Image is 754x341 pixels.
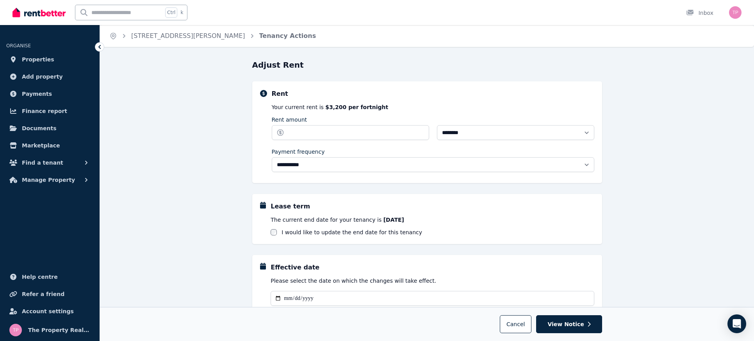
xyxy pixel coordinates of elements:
a: Refer a friend [6,286,93,302]
a: Documents [6,120,93,136]
span: Manage Property [22,175,75,185]
div: Inbox [686,9,713,17]
span: Account settings [22,307,74,316]
button: Cancel [500,315,531,333]
h5: Lease term [271,202,310,211]
span: Find a tenant [22,158,63,167]
h2: Adjust Rent [252,59,304,70]
h5: Rent [272,89,288,99]
a: [STREET_ADDRESS][PERSON_NAME] [131,32,245,39]
a: Properties [6,52,93,67]
span: Help centre [22,272,58,282]
a: Tenancy Actions [259,32,316,39]
img: The Property Realtors [729,6,742,19]
p: The current end date for your tenancy is [271,216,594,224]
button: Find a tenant [6,155,93,170]
p: Please select the date on which the changes will take effect. [271,277,594,285]
span: Documents [22,124,57,133]
b: $3,200 per fortnight [325,104,388,110]
nav: Breadcrumb [100,25,325,47]
span: k [180,9,183,16]
label: Payment frequency [272,148,325,156]
a: Help centre [6,269,93,285]
div: Open Intercom Messenger [727,314,746,333]
a: Account settings [6,303,93,319]
span: The Property Realtors [28,325,90,335]
div: Your current rent is [272,103,594,111]
h5: Effective date [271,263,319,272]
a: Payments [6,86,93,102]
span: View Notice [547,320,584,328]
a: Finance report [6,103,93,119]
span: Add property [22,72,63,81]
b: [DATE] [383,217,404,223]
span: Cancel [506,321,525,327]
label: Rent amount [272,116,307,124]
span: Ctrl [165,7,177,18]
button: View Notice [536,315,602,333]
span: Properties [22,55,54,64]
span: Finance report [22,106,67,116]
span: Refer a friend [22,289,64,299]
span: Marketplace [22,141,60,150]
button: Manage Property [6,172,93,188]
a: Marketplace [6,138,93,153]
label: I would like to update the end date for this tenancy [282,228,422,236]
img: The Property Realtors [9,324,22,336]
span: ORGANISE [6,43,31,48]
span: Payments [22,89,52,99]
img: RentBetter [12,7,66,18]
a: Add property [6,69,93,84]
